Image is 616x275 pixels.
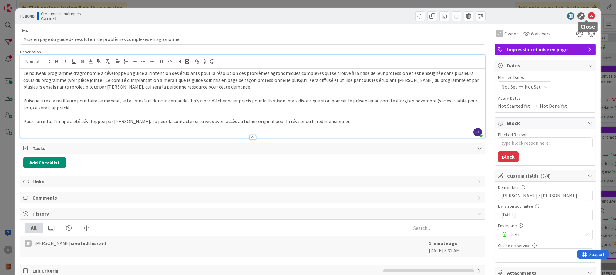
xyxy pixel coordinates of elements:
input: MM/DD/YYYY [501,210,589,220]
button: Add Checklist [23,157,66,168]
span: Not Set [501,83,517,90]
div: All [25,223,43,233]
span: Custom Fields [507,172,585,179]
span: Watchers [531,30,550,37]
b: Carnet [41,16,81,21]
span: ( 3/4 ) [540,173,550,179]
span: ID [20,12,34,20]
div: JF [25,240,32,247]
span: Description [20,49,41,55]
button: Block [498,151,519,162]
span: Comments [32,194,474,201]
label: Demandeur [498,185,519,190]
span: History [32,210,474,217]
span: Support [13,1,28,8]
span: Pour ton info, l'image a été développée par [PERSON_NAME]. Tu peux la contacter si tu veux avoir ... [23,118,350,124]
span: Not Started Yet [498,102,530,109]
div: Envergure [498,223,593,228]
span: [PERSON_NAME] this card [35,240,106,247]
span: Owner [504,30,518,37]
span: Petit [510,230,579,239]
span: JF [473,128,482,136]
span: Not Set [525,83,541,90]
label: Classe de service [498,243,530,248]
b: 8040 [25,13,34,19]
h5: Close [581,24,595,30]
div: Livraison souhaitée [498,204,593,208]
span: Dates [507,62,585,69]
span: Links [32,178,474,185]
input: type card name here... [20,34,485,45]
label: Title [20,28,28,34]
span: Actual Dates [498,95,593,102]
input: Search... [410,223,480,233]
span: Not Done Yet [540,102,567,109]
span: Impression et mise en page [507,46,585,53]
div: JF [496,30,503,37]
span: Tasks [32,145,474,152]
b: created [71,240,88,246]
span: Puisque tu es la meilleure pour faire ce mandat, je te transfert donc la demande. Il n'y a pas d'... [23,98,478,111]
span: Exit Criteria [32,267,380,274]
div: [DATE] 8:32 AM [429,240,480,254]
b: 1 minute ago [429,240,458,246]
span: Créations numériques [41,11,81,16]
span: Planned Dates [498,74,593,81]
span: Le nouveau programme d'agronomie a développé un guide à l'intention des étudiants pour la résolut... [23,70,480,90]
span: Block [507,119,585,127]
label: Blocked Reason [498,132,527,137]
